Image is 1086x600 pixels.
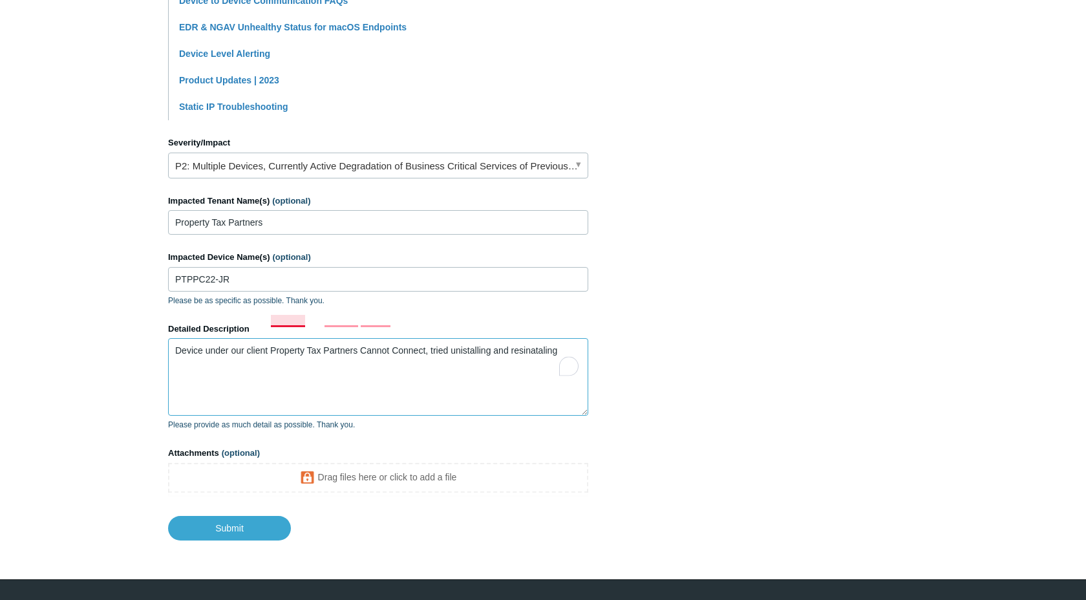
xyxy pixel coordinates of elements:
[179,75,279,85] a: Product Updates | 2023
[179,48,270,59] a: Device Level Alerting
[272,196,310,206] span: (optional)
[168,251,588,264] label: Impacted Device Name(s)
[168,516,291,541] input: Submit
[168,136,588,149] label: Severity/Impact
[179,102,288,112] a: Static IP Troubleshooting
[168,447,588,460] label: Attachments
[273,252,311,262] span: (optional)
[222,448,260,458] span: (optional)
[168,419,588,431] p: Please provide as much detail as possible. Thank you.
[168,295,588,306] p: Please be as specific as possible. Thank you.
[168,153,588,178] a: P2: Multiple Devices, Currently Active Degradation of Business Critical Services of Previously Wo...
[168,338,588,416] textarea: To enrich screen reader interactions, please activate Accessibility in Grammarly extension settings
[168,323,588,336] label: Detailed Description
[179,22,407,32] a: EDR & NGAV Unhealthy Status for macOS Endpoints
[168,195,588,208] label: Impacted Tenant Name(s)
